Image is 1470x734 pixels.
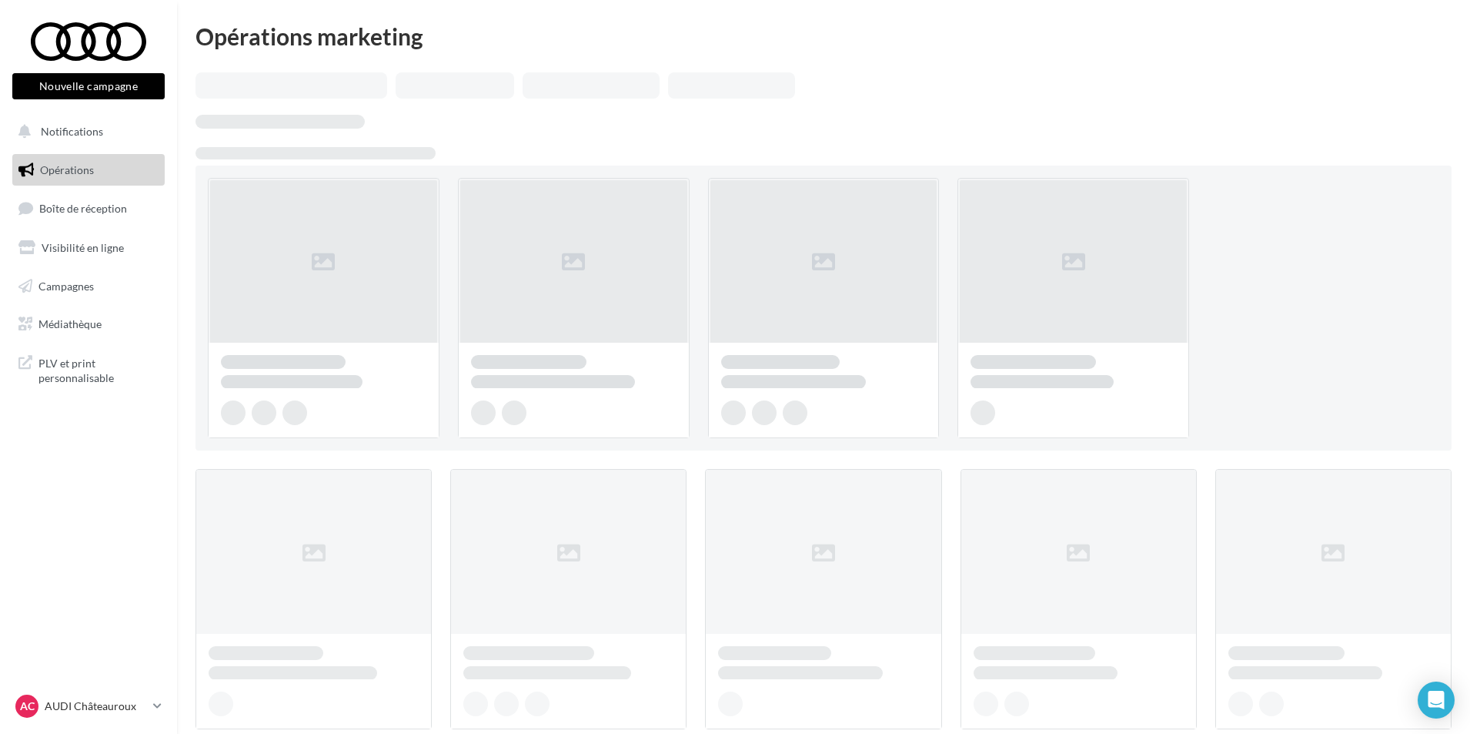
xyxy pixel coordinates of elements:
span: Opérations [40,163,94,176]
span: Visibilité en ligne [42,241,124,254]
a: Médiathèque [9,308,168,340]
p: AUDI Châteauroux [45,699,147,714]
div: Opérations marketing [195,25,1452,48]
span: AC [20,699,35,714]
span: PLV et print personnalisable [38,353,159,386]
a: AC AUDI Châteauroux [12,692,165,721]
a: Visibilité en ligne [9,232,168,264]
span: Médiathèque [38,317,102,330]
a: PLV et print personnalisable [9,347,168,392]
button: Notifications [9,116,162,148]
div: Open Intercom Messenger [1418,682,1455,719]
a: Opérations [9,154,168,186]
a: Campagnes [9,270,168,303]
span: Notifications [41,125,103,138]
a: Boîte de réception [9,192,168,225]
span: Campagnes [38,279,94,292]
button: Nouvelle campagne [12,73,165,99]
span: Boîte de réception [39,202,127,215]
